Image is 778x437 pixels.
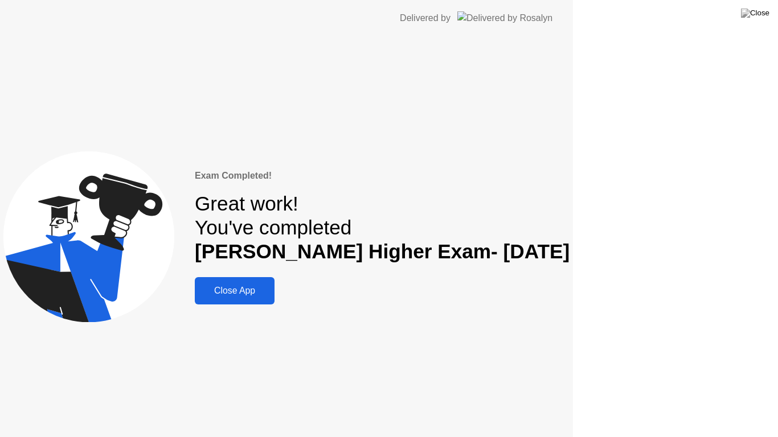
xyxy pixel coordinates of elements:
img: Delivered by Rosalyn [457,11,552,24]
b: [PERSON_NAME] Higher Exam- [DATE] [195,240,570,262]
img: Close [741,9,769,18]
div: Exam Completed! [195,169,570,183]
div: Great work! You've completed [195,192,570,264]
div: Delivered by [400,11,451,25]
div: Close App [198,286,271,296]
button: Close App [195,277,275,304]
